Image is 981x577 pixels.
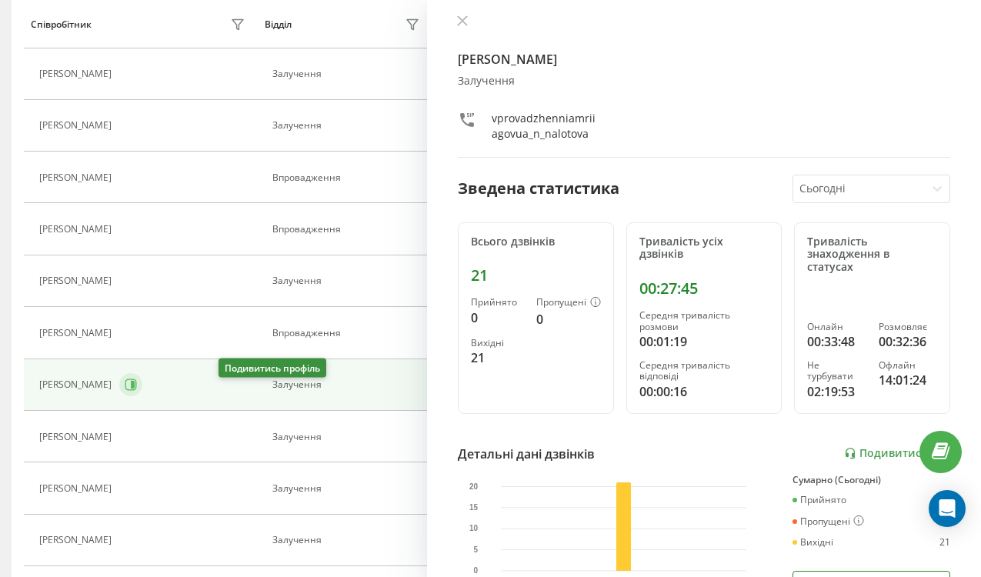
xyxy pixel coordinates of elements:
[471,266,601,285] div: 21
[458,445,595,463] div: Детальні дані дзвінків
[39,328,115,339] div: [PERSON_NAME]
[929,490,966,527] div: Open Intercom Messenger
[471,338,524,349] div: Вихідні
[939,537,950,548] div: 21
[639,382,769,401] div: 00:00:16
[272,535,423,545] div: Залучення
[39,379,115,390] div: [PERSON_NAME]
[272,120,423,131] div: Залучення
[39,275,115,286] div: [PERSON_NAME]
[807,382,866,401] div: 02:19:53
[272,275,423,286] div: Залучення
[458,75,950,88] div: Залучення
[265,19,292,30] div: Відділ
[272,68,423,79] div: Залучення
[536,297,601,309] div: Пропущені
[639,310,769,332] div: Середня тривалість розмови
[458,177,619,200] div: Зведена статистика
[807,332,866,351] div: 00:33:48
[272,224,423,235] div: Впровадження
[792,537,833,548] div: Вихідні
[807,322,866,332] div: Онлайн
[272,328,423,339] div: Впровадження
[844,447,950,460] a: Подивитись звіт
[879,332,937,351] div: 00:32:36
[39,432,115,442] div: [PERSON_NAME]
[39,483,115,494] div: [PERSON_NAME]
[471,309,524,327] div: 0
[39,68,115,79] div: [PERSON_NAME]
[792,515,864,528] div: Пропущені
[792,475,950,485] div: Сумарно (Сьогодні)
[879,371,937,389] div: 14:01:24
[639,360,769,382] div: Середня тривалість відповіді
[31,19,92,30] div: Співробітник
[471,235,601,248] div: Всього дзвінків
[458,50,950,68] h4: [PERSON_NAME]
[272,172,423,183] div: Впровадження
[536,310,601,329] div: 0
[807,360,866,382] div: Не турбувати
[39,120,115,131] div: [PERSON_NAME]
[639,279,769,298] div: 00:27:45
[469,482,479,490] text: 20
[471,297,524,308] div: Прийнято
[792,495,846,505] div: Прийнято
[39,535,115,545] div: [PERSON_NAME]
[492,111,602,142] div: vprovadzhenniamriiagovua_n_nalotova
[639,332,769,351] div: 00:01:19
[469,503,479,512] text: 15
[39,224,115,235] div: [PERSON_NAME]
[219,359,326,378] div: Подивитись профіль
[39,172,115,183] div: [PERSON_NAME]
[639,235,769,262] div: Тривалість усіх дзвінків
[879,360,937,371] div: Офлайн
[807,235,937,274] div: Тривалість знаходження в статусах
[879,322,937,332] div: Розмовляє
[474,545,479,554] text: 5
[474,566,479,575] text: 0
[471,349,524,367] div: 21
[272,483,423,494] div: Залучення
[469,524,479,532] text: 10
[272,432,423,442] div: Залучення
[272,379,423,390] div: Залучення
